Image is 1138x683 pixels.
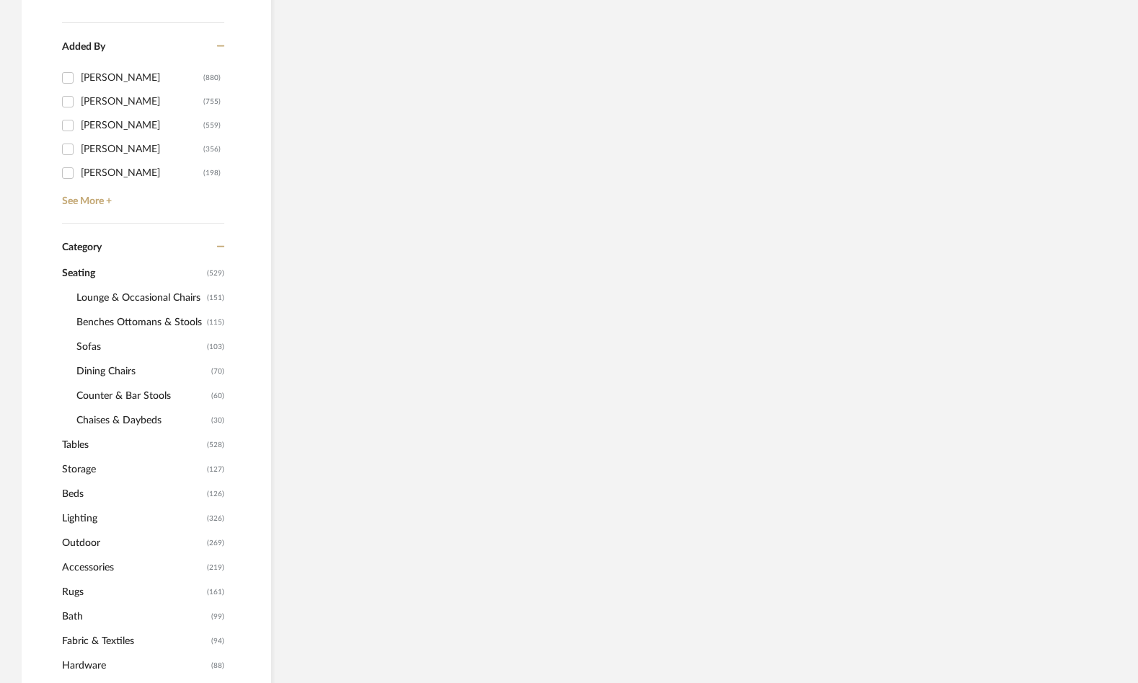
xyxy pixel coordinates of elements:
span: (94) [211,630,224,653]
span: Tables [62,433,203,457]
span: Bath [62,604,208,629]
div: (198) [203,162,221,185]
div: [PERSON_NAME] [81,90,203,113]
span: (70) [211,360,224,383]
span: (326) [207,507,224,530]
span: (528) [207,433,224,457]
div: (755) [203,90,221,113]
span: (88) [211,654,224,677]
span: Seating [62,261,203,286]
span: Sofas [76,335,203,359]
span: (269) [207,532,224,555]
span: Lighting [62,506,203,531]
span: (219) [207,556,224,579]
span: (103) [207,335,224,358]
span: Lounge & Occasional Chairs [76,286,203,310]
span: Beds [62,482,203,506]
div: (356) [203,138,221,161]
span: (30) [211,409,224,432]
div: [PERSON_NAME] [81,162,203,185]
div: [PERSON_NAME] [81,138,203,161]
span: (151) [207,286,224,309]
span: Fabric & Textiles [62,629,208,653]
span: Storage [62,457,203,482]
span: Chaises & Daybeds [76,408,208,433]
span: Rugs [62,580,203,604]
span: Dining Chairs [76,359,208,384]
span: Counter & Bar Stools [76,384,208,408]
span: (529) [207,262,224,285]
span: Benches Ottomans & Stools [76,310,203,335]
span: Category [62,242,102,254]
span: Hardware [62,653,208,678]
span: (99) [211,605,224,628]
div: (559) [203,114,221,137]
div: [PERSON_NAME] [81,66,203,89]
a: See More + [58,185,224,208]
div: (880) [203,66,221,89]
span: (161) [207,581,224,604]
span: Outdoor [62,531,203,555]
span: Added By [62,42,105,52]
span: (127) [207,458,224,481]
div: [PERSON_NAME] [81,114,203,137]
span: (126) [207,482,224,506]
span: Accessories [62,555,203,580]
span: (60) [211,384,224,407]
span: (115) [207,311,224,334]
